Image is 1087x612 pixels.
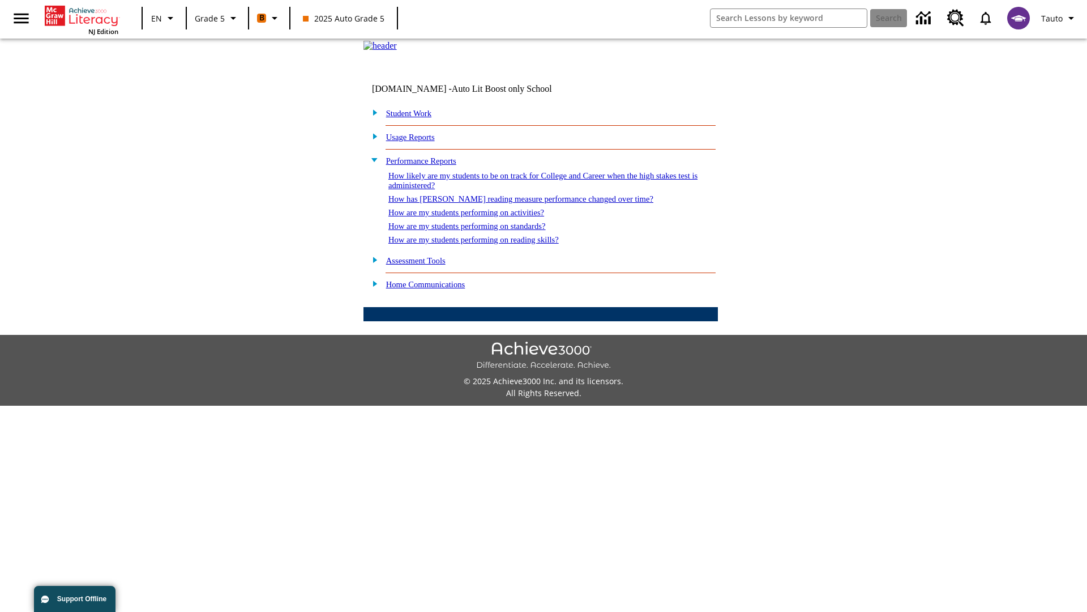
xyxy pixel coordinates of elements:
a: Data Center [909,3,940,34]
a: How are my students performing on standards? [388,222,546,231]
span: Grade 5 [195,12,225,24]
a: How likely are my students to be on track for College and Career when the high stakes test is adm... [388,171,697,190]
td: [DOMAIN_NAME] - [372,84,580,94]
button: Boost Class color is orange. Change class color [253,8,286,28]
img: minus.gif [366,155,378,165]
span: NJ Edition [88,27,118,36]
img: plus.gif [366,107,378,117]
img: plus.gif [366,254,378,265]
button: Open side menu [5,2,38,35]
nobr: Auto Lit Boost only School [452,84,552,93]
img: avatar image [1007,7,1030,29]
img: plus.gif [366,131,378,141]
span: 2025 Auto Grade 5 [303,12,384,24]
span: Tauto [1041,12,1063,24]
a: How has [PERSON_NAME] reading measure performance changed over time? [388,194,653,203]
button: Grade: Grade 5, Select a grade [190,8,245,28]
a: Home Communications [386,280,465,289]
span: EN [151,12,162,24]
a: Notifications [971,3,1000,33]
a: How are my students performing on activities? [388,208,544,217]
a: How are my students performing on reading skills? [388,235,559,244]
img: Achieve3000 Differentiate Accelerate Achieve [476,342,611,371]
img: header [363,41,397,51]
a: Assessment Tools [386,256,446,265]
a: Resource Center, Will open in new tab [940,3,971,33]
a: Student Work [386,109,431,118]
button: Language: EN, Select a language [146,8,182,28]
img: plus.gif [366,278,378,288]
button: Select a new avatar [1000,3,1037,33]
a: Usage Reports [386,133,435,142]
div: Home [45,3,118,36]
span: B [259,11,264,25]
button: Profile/Settings [1037,8,1082,28]
button: Support Offline [34,586,115,612]
span: Support Offline [57,595,106,603]
input: search field [711,9,867,27]
a: Performance Reports [386,156,456,165]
